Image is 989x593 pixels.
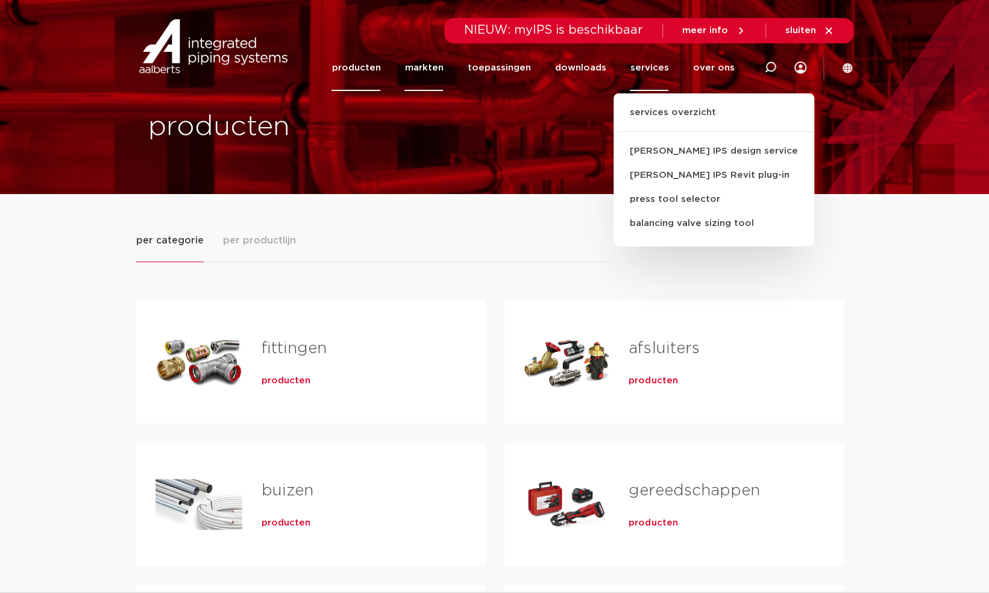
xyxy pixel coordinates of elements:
[682,26,728,35] span: meer info
[629,340,699,356] a: afsluiters
[467,45,530,91] a: toepassingen
[614,212,814,236] a: balancing valve sizing tool
[331,45,380,91] a: producten
[785,26,816,35] span: sluiten
[629,517,677,529] a: producten
[404,45,443,91] a: markten
[136,233,204,248] span: per categorie
[223,233,296,248] span: per productlijn
[262,375,310,387] a: producten
[464,24,643,36] span: NIEUW: myIPS is beschikbaar
[629,483,759,498] a: gereedschappen
[682,25,746,36] a: meer info
[629,375,677,387] a: producten
[630,45,668,91] a: services
[554,45,606,91] a: downloads
[785,25,834,36] a: sluiten
[614,163,814,187] a: [PERSON_NAME] IPS Revit plug-in
[331,45,734,91] nav: Menu
[614,105,814,132] a: services overzicht
[148,108,489,146] h1: producten
[262,517,310,529] a: producten
[692,45,734,91] a: over ons
[614,187,814,212] a: press tool selector
[614,139,814,163] a: [PERSON_NAME] IPS design service
[262,483,313,498] a: buizen
[262,340,327,356] a: fittingen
